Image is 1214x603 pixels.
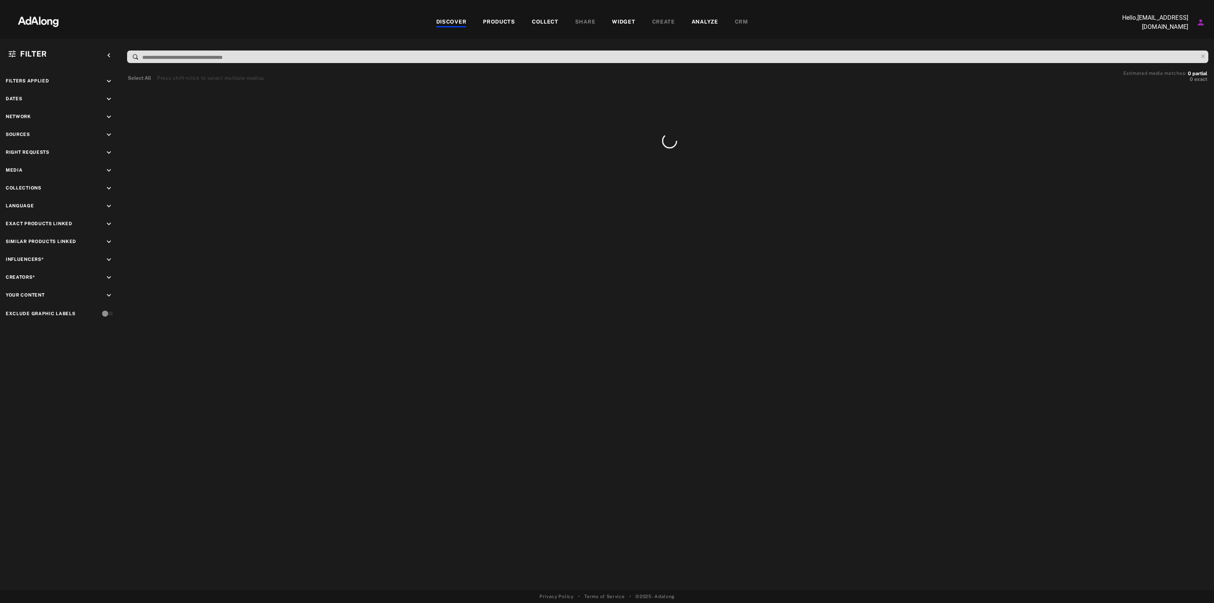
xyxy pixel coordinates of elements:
span: Influencers* [6,257,44,262]
a: Terms of Service [584,593,624,600]
div: CRM [735,18,748,27]
i: keyboard_arrow_down [105,131,113,139]
div: CREATE [652,18,675,27]
span: Filter [20,49,47,58]
i: keyboard_arrow_down [105,113,113,121]
span: 0 [1188,71,1191,76]
span: Collections [6,185,41,191]
i: keyboard_arrow_down [105,166,113,175]
div: WIDGET [612,18,635,27]
div: ANALYZE [692,18,718,27]
div: PRODUCTS [483,18,515,27]
span: Media [6,167,23,173]
span: Estimated media matches: [1123,71,1186,76]
span: 0 [1190,76,1193,82]
span: Right Requests [6,150,49,155]
div: DISCOVER [436,18,467,27]
div: Press shift+click to select multiple medias [157,74,264,82]
span: Creators* [6,275,35,280]
span: Your Content [6,292,44,298]
button: Account settings [1194,16,1207,29]
div: COLLECT [532,18,558,27]
i: keyboard_arrow_down [105,256,113,264]
span: Exact Products Linked [6,221,72,226]
i: keyboard_arrow_down [105,95,113,103]
i: keyboard_arrow_left [105,51,113,60]
span: Filters applied [6,78,49,84]
div: SHARE [575,18,596,27]
span: Sources [6,132,30,137]
i: keyboard_arrow_down [105,291,113,300]
span: Language [6,203,34,208]
i: keyboard_arrow_down [105,148,113,157]
span: © 2025 - Adalong [635,593,675,600]
button: Select All [128,74,151,82]
span: Dates [6,96,22,101]
i: keyboard_arrow_down [105,77,113,85]
i: keyboard_arrow_down [105,238,113,246]
span: • [578,593,580,600]
i: keyboard_arrow_down [105,273,113,282]
i: keyboard_arrow_down [105,184,113,193]
span: Similar Products Linked [6,239,76,244]
a: Privacy Policy [539,593,574,600]
div: Exclude Graphic Labels [6,310,75,317]
span: Network [6,114,31,119]
i: keyboard_arrow_down [105,202,113,210]
img: 63233d7d88ed69de3c212112c67096b6.png [5,9,72,32]
button: 0exact [1123,76,1207,83]
i: keyboard_arrow_down [105,220,113,228]
button: 0partial [1188,72,1207,76]
p: Hello, [EMAIL_ADDRESS][DOMAIN_NAME] [1112,13,1188,32]
span: • [629,593,631,600]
